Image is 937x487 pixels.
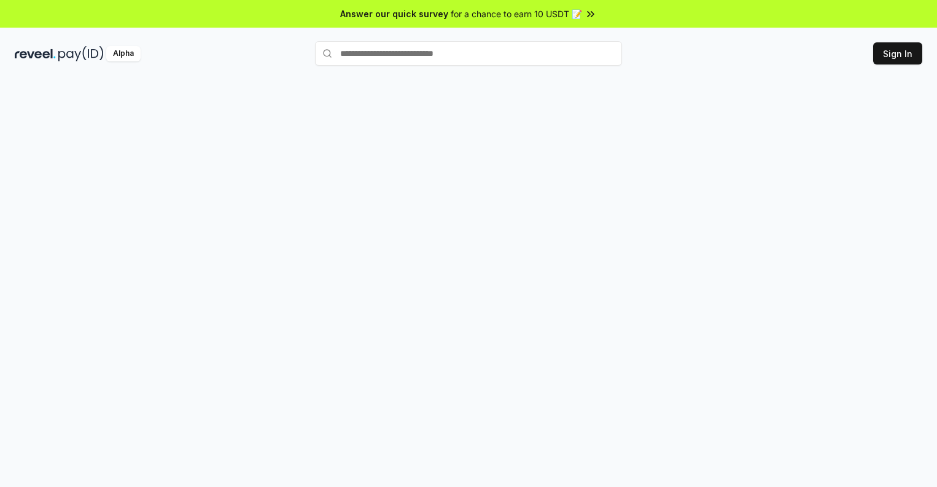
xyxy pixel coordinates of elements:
[106,46,141,61] div: Alpha
[340,7,448,20] span: Answer our quick survey
[58,46,104,61] img: pay_id
[873,42,922,64] button: Sign In
[15,46,56,61] img: reveel_dark
[451,7,582,20] span: for a chance to earn 10 USDT 📝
